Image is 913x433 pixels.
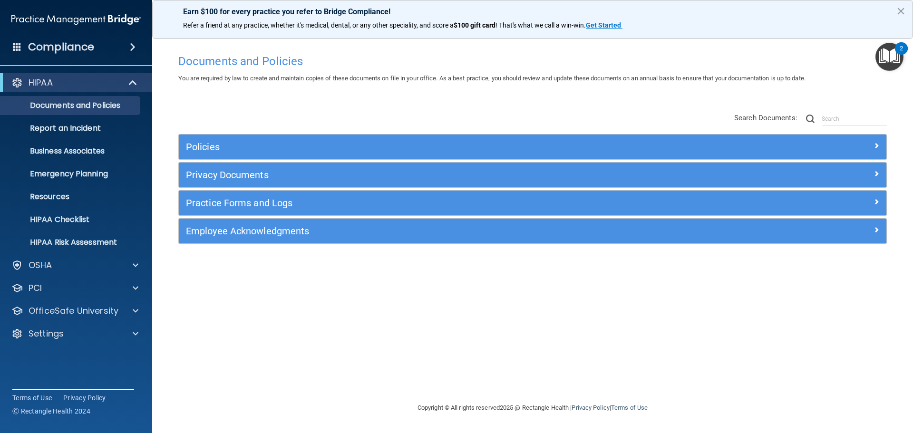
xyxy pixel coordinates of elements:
[12,406,90,416] span: Ⓒ Rectangle Health 2024
[586,21,622,29] a: Get Started
[29,77,53,88] p: HIPAA
[734,114,797,122] span: Search Documents:
[11,260,138,271] a: OSHA
[11,282,138,294] a: PCI
[186,167,879,183] a: Privacy Documents
[29,282,42,294] p: PCI
[6,238,136,247] p: HIPAA Risk Assessment
[806,115,815,123] img: ic-search.3b580494.png
[186,226,702,236] h5: Employee Acknowledgments
[900,48,903,61] div: 2
[6,192,136,202] p: Resources
[28,40,94,54] h4: Compliance
[186,195,879,211] a: Practice Forms and Logs
[11,77,138,88] a: HIPAA
[186,223,879,239] a: Employee Acknowledgments
[29,305,118,317] p: OfficeSafe University
[572,404,609,411] a: Privacy Policy
[29,260,52,271] p: OSHA
[495,21,586,29] span: ! That's what we call a win-win.
[183,7,882,16] p: Earn $100 for every practice you refer to Bridge Compliance!
[178,75,806,82] span: You are required by law to create and maintain copies of these documents on file in your office. ...
[11,305,138,317] a: OfficeSafe University
[12,393,52,403] a: Terms of Use
[896,3,905,19] button: Close
[611,404,648,411] a: Terms of Use
[6,169,136,179] p: Emergency Planning
[186,170,702,180] h5: Privacy Documents
[63,393,106,403] a: Privacy Policy
[586,21,621,29] strong: Get Started
[186,142,702,152] h5: Policies
[11,328,138,339] a: Settings
[183,21,454,29] span: Refer a friend at any practice, whether it's medical, dental, or any other speciality, and score a
[822,112,887,126] input: Search
[6,101,136,110] p: Documents and Policies
[6,124,136,133] p: Report an Incident
[178,55,887,67] h4: Documents and Policies
[11,10,141,29] img: PMB logo
[6,146,136,156] p: Business Associates
[359,393,706,423] div: Copyright © All rights reserved 2025 @ Rectangle Health | |
[186,198,702,208] h5: Practice Forms and Logs
[6,215,136,224] p: HIPAA Checklist
[29,328,64,339] p: Settings
[186,139,879,154] a: Policies
[454,21,495,29] strong: $100 gift card
[875,43,903,71] button: Open Resource Center, 2 new notifications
